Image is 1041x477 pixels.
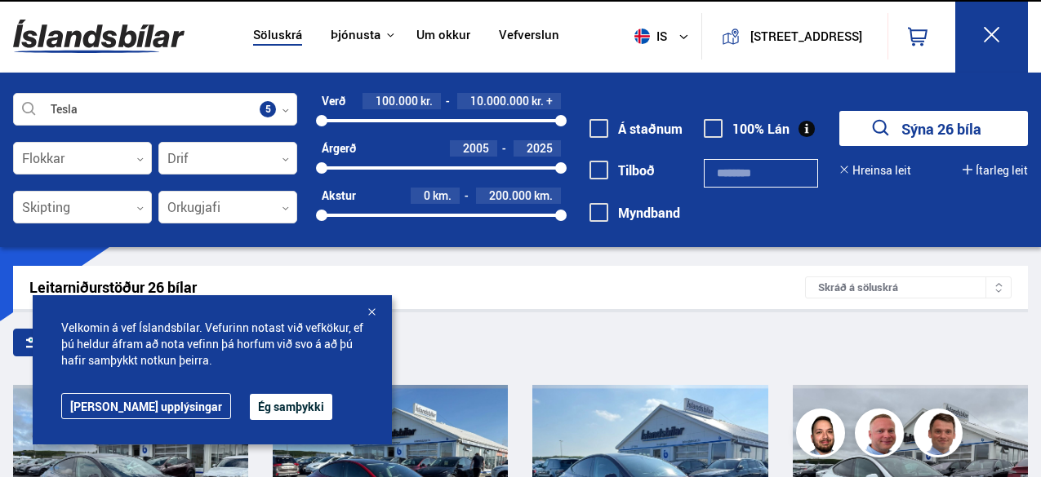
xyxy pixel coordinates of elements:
[589,205,680,220] label: Myndband
[470,93,529,108] span: 10.000.000
[527,140,553,156] span: 2025
[253,28,302,45] a: Söluskrá
[857,411,906,460] img: siFngHWaQ9KaOqBr.png
[746,29,866,43] button: [STREET_ADDRESS]
[499,28,559,45] a: Vefverslun
[13,10,185,63] img: G0Ugv5HjCgRt.svg
[61,320,363,369] span: Velkomin á vef Íslandsbílar. Vefurinn notast við vefkökur, ef þú heldur áfram að nota vefinn þá h...
[628,29,669,44] span: is
[916,411,965,460] img: FbJEzSuNWCJXmdc-.webp
[628,12,701,60] button: is
[589,163,655,178] label: Tilboð
[13,329,78,356] div: Sía
[322,95,345,108] div: Verð
[424,188,430,203] span: 0
[534,189,553,202] span: km.
[634,29,650,44] img: svg+xml;base64,PHN2ZyB4bWxucz0iaHR0cDovL3d3dy53My5vcmcvMjAwMC9zdmciIHdpZHRoPSI1MTIiIGhlaWdodD0iNT...
[463,140,489,156] span: 2005
[420,95,433,108] span: kr.
[489,188,532,203] span: 200.000
[532,95,544,108] span: kr.
[589,121,683,136] label: Á staðnum
[799,411,847,460] img: nhp88E3Fdnt1Opn2.png
[433,189,452,202] span: km.
[376,93,418,108] span: 100.000
[331,28,380,43] button: Þjónusta
[416,28,470,45] a: Um okkur
[546,95,553,108] span: +
[963,164,1028,177] button: Ítarleg leit
[839,164,911,177] button: Hreinsa leit
[805,276,1012,298] div: Skráð á söluskrá
[250,394,332,420] button: Ég samþykki
[322,142,356,155] div: Árgerð
[61,393,231,419] a: [PERSON_NAME] upplýsingar
[322,189,356,202] div: Akstur
[704,121,790,136] label: 100% Lán
[839,111,1028,146] button: Sýna 26 bíla
[711,13,878,60] a: [STREET_ADDRESS]
[29,279,805,296] div: Leitarniðurstöður 26 bílar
